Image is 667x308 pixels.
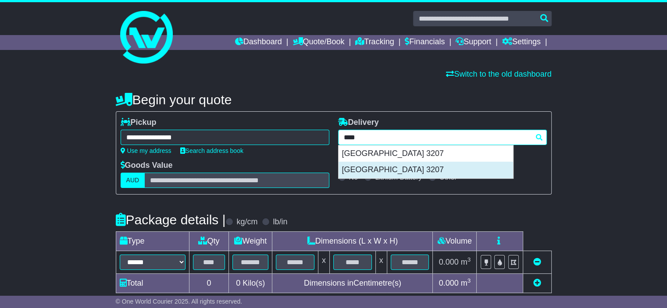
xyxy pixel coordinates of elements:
td: Type [116,232,189,251]
span: © One World Courier 2025. All rights reserved. [116,298,243,305]
a: Settings [502,35,541,50]
label: Goods Value [121,161,173,170]
div: [GEOGRAPHIC_DATA] 3207 [339,162,513,178]
label: Pickup [121,118,157,127]
label: lb/in [273,217,287,227]
a: Support [456,35,491,50]
a: Tracking [355,35,394,50]
td: 0 [189,274,229,293]
td: Dimensions in Centimetre(s) [272,274,433,293]
sup: 3 [467,256,471,263]
span: 0.000 [439,258,459,266]
a: Search address book [180,147,243,154]
a: Add new item [533,279,541,287]
a: Use my address [121,147,171,154]
span: 0 [236,279,240,287]
label: AUD [121,173,145,188]
sup: 3 [467,277,471,284]
a: Quote/Book [292,35,344,50]
h4: Begin your quote [116,92,552,107]
label: kg/cm [236,217,257,227]
span: 0.000 [439,279,459,287]
a: Remove this item [533,258,541,266]
td: Dimensions (L x W x H) [272,232,433,251]
a: Financials [405,35,445,50]
a: Switch to the old dashboard [446,70,551,78]
label: Delivery [338,118,379,127]
td: Qty [189,232,229,251]
td: x [375,251,387,274]
div: [GEOGRAPHIC_DATA] 3207 [339,145,513,162]
span: m [461,258,471,266]
h4: Package details | [116,212,226,227]
td: Weight [229,232,272,251]
td: x [318,251,329,274]
td: Total [116,274,189,293]
typeahead: Please provide city [338,130,547,145]
a: Dashboard [235,35,282,50]
td: Kilo(s) [229,274,272,293]
span: m [461,279,471,287]
td: Volume [433,232,477,251]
